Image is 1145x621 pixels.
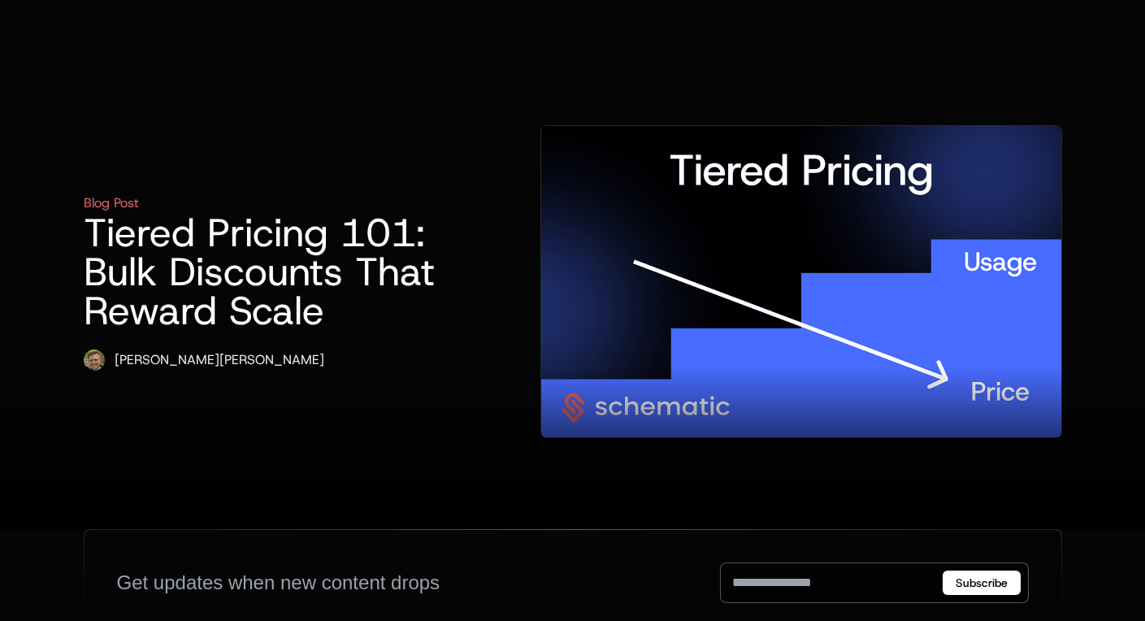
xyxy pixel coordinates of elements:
[84,213,436,330] h1: Tiered Pricing 101: Bulk Discounts That Reward Scale
[84,125,1062,438] a: Blog PostTiered Pricing 101: Bulk Discounts That Reward ScaleRyan Echternacht[PERSON_NAME][PERSON...
[943,571,1021,595] button: Subscribe
[541,126,1061,437] img: Tiered Pricing
[117,570,440,596] div: Get updates when new content drops
[84,350,105,371] img: Ryan Echternacht
[84,193,139,213] div: Blog Post
[115,350,324,370] div: [PERSON_NAME] [PERSON_NAME]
